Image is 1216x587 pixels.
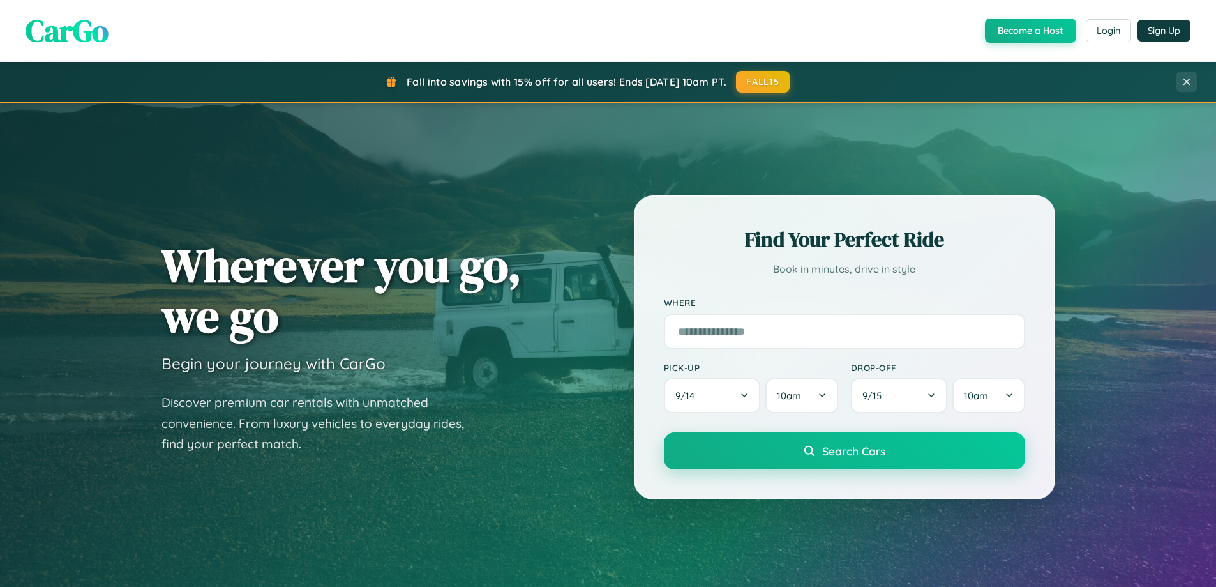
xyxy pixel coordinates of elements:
[161,354,386,373] h3: Begin your journey with CarGo
[736,71,790,93] button: FALL15
[822,444,885,458] span: Search Cars
[777,390,801,402] span: 10am
[1086,19,1131,42] button: Login
[161,240,522,341] h1: Wherever you go, we go
[664,362,838,373] label: Pick-up
[664,298,1025,309] label: Where
[664,260,1025,278] p: Book in minutes, drive in style
[964,390,988,402] span: 10am
[765,378,837,413] button: 10am
[985,19,1076,43] button: Become a Host
[851,378,948,413] button: 9/15
[26,10,109,52] span: CarGo
[862,390,888,402] span: 9 / 15
[952,378,1025,413] button: 10am
[407,75,726,88] span: Fall into savings with 15% off for all users! Ends [DATE] 10am PT.
[161,392,481,455] p: Discover premium car rentals with unmatched convenience. From luxury vehicles to everyday rides, ...
[664,378,761,413] button: 9/14
[675,390,701,402] span: 9 / 14
[664,432,1025,469] button: Search Cars
[1137,20,1190,42] button: Sign Up
[664,225,1025,254] h2: Find Your Perfect Ride
[851,362,1025,373] label: Drop-off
